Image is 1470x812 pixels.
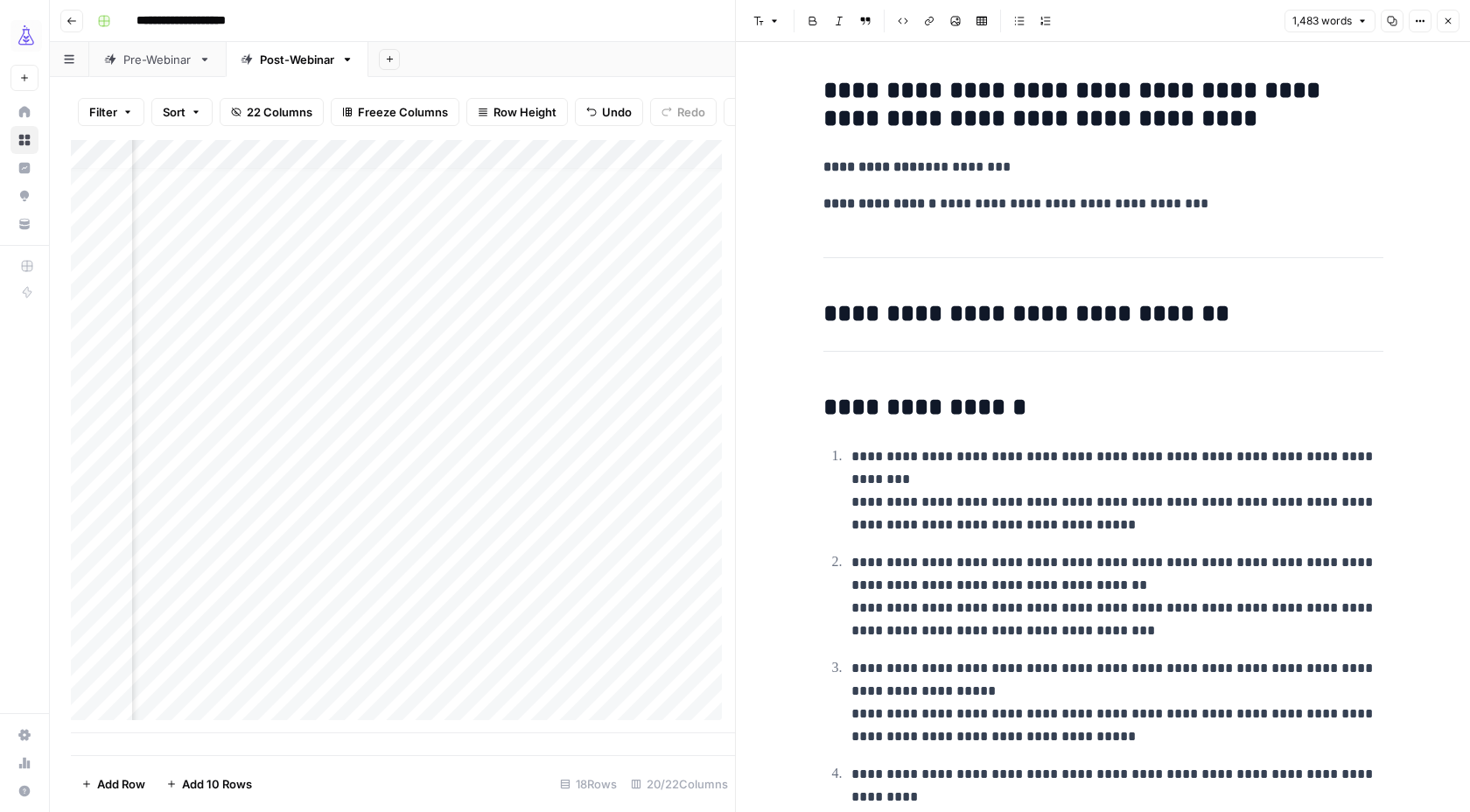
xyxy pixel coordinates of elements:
span: Add Row [97,775,145,793]
a: Opportunities [10,182,38,210]
button: Add Row [71,770,156,798]
a: Post-Webinar [226,42,368,77]
button: Add 10 Rows [156,770,262,798]
img: AirOps Growth Logo [10,20,42,52]
button: Redo [650,98,717,126]
button: Filter [78,98,144,126]
a: Usage [10,749,38,777]
button: 22 Columns [220,98,324,126]
button: Help + Support [10,777,38,805]
div: Post-Webinar [260,51,334,68]
button: Row Height [466,98,568,126]
span: Undo [602,103,632,121]
a: Pre-Webinar [89,42,226,77]
button: Undo [575,98,643,126]
span: Filter [89,103,117,121]
a: Browse [10,126,38,154]
div: 20/22 Columns [624,770,735,798]
div: Pre-Webinar [123,51,192,68]
div: 18 Rows [553,770,624,798]
button: Sort [151,98,213,126]
a: Your Data [10,210,38,238]
button: Freeze Columns [331,98,459,126]
span: 1,483 words [1292,13,1352,29]
span: Freeze Columns [358,103,448,121]
a: Insights [10,154,38,182]
span: Redo [677,103,705,121]
span: 22 Columns [247,103,312,121]
button: Workspace: AirOps Growth [10,14,38,58]
span: Add 10 Rows [182,775,252,793]
span: Sort [163,103,185,121]
a: Settings [10,721,38,749]
button: 1,483 words [1284,10,1375,32]
span: Row Height [493,103,556,121]
a: Home [10,98,38,126]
